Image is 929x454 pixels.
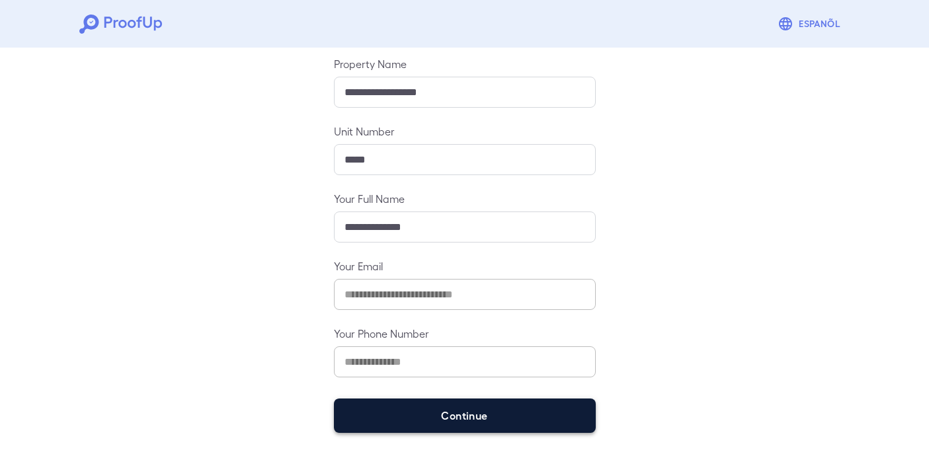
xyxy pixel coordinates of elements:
[334,56,596,71] label: Property Name
[334,326,596,341] label: Your Phone Number
[334,398,596,433] button: Continue
[334,191,596,206] label: Your Full Name
[334,124,596,139] label: Unit Number
[772,11,850,37] button: Espanõl
[334,258,596,274] label: Your Email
